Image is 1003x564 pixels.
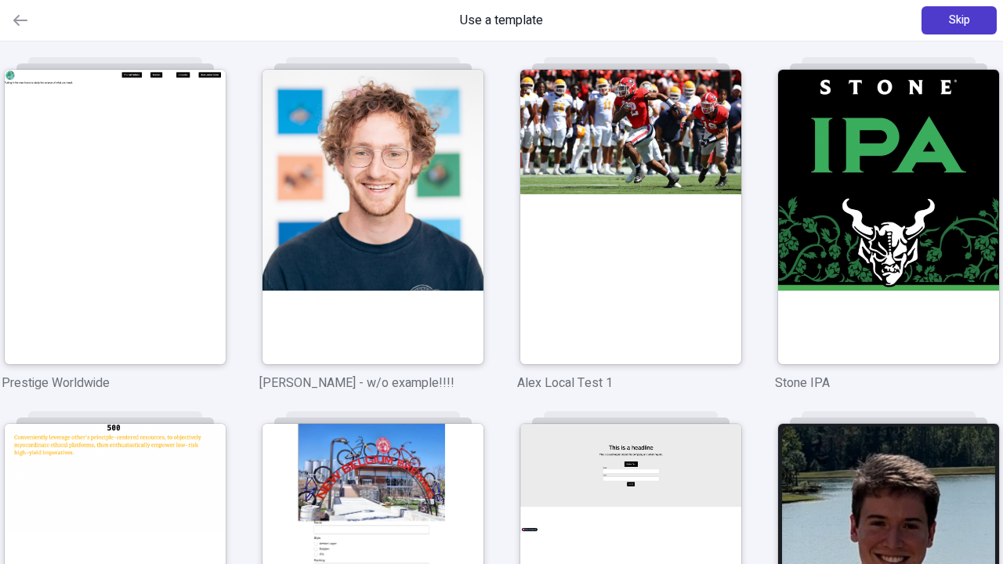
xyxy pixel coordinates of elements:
span: Use a template [460,11,543,30]
p: Alex Local Test 1 [517,374,744,392]
span: Skip [949,12,970,29]
p: Stone IPA [775,374,1001,392]
button: Skip [922,6,997,34]
p: Prestige Worldwide [2,374,228,392]
p: [PERSON_NAME] - w/o example!!!! [259,374,486,392]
